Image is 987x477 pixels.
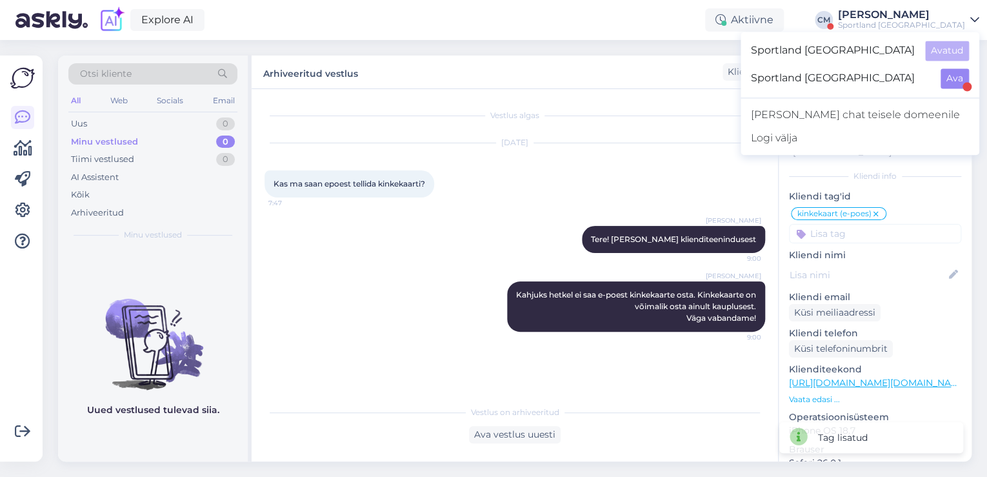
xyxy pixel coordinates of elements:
[789,340,893,358] div: Küsi telefoninumbrit
[741,103,979,127] a: [PERSON_NAME] chat teisele domeenile
[789,170,961,182] div: Kliendi info
[71,207,124,219] div: Arhiveeritud
[263,63,358,81] label: Arhiveeritud vestlus
[815,11,833,29] div: CM
[98,6,125,34] img: explore-ai
[789,249,961,262] p: Kliendi nimi
[87,403,219,417] p: Uued vestlused tulevad siia.
[10,66,35,90] img: Askly Logo
[68,92,83,109] div: All
[154,92,186,109] div: Socials
[751,68,930,88] span: Sportland [GEOGRAPHIC_DATA]
[71,188,90,201] div: Kõik
[216,136,235,148] div: 0
[838,10,979,30] a: [PERSON_NAME]Sportland [GEOGRAPHIC_DATA]
[264,137,765,148] div: [DATE]
[789,290,961,304] p: Kliendi email
[268,198,317,208] span: 7:47
[838,10,965,20] div: [PERSON_NAME]
[789,304,881,321] div: Küsi meiliaadressi
[71,136,138,148] div: Minu vestlused
[58,276,248,392] img: No chats
[741,127,979,150] div: Logi välja
[71,171,119,184] div: AI Assistent
[713,332,761,342] span: 9:00
[80,67,132,81] span: Otsi kliente
[941,68,969,88] button: Ava
[216,117,235,130] div: 0
[274,179,425,188] span: Kas ma saan epoest tellida kinkekaarti?
[71,117,87,130] div: Uus
[516,290,758,323] span: Kahjuks hetkel ei saa e-poest kinkekaarte osta. Kinkekaarte on võimalik osta ainult kauplusest. V...
[789,394,961,405] p: Vaata edasi ...
[108,92,130,109] div: Web
[705,8,784,32] div: Aktiivne
[713,254,761,263] span: 9:00
[789,190,961,203] p: Kliendi tag'id
[130,9,204,31] a: Explore AI
[789,363,961,376] p: Klienditeekond
[471,407,559,418] span: Vestlus on arhiveeritud
[469,426,561,443] div: Ava vestlus uuesti
[818,431,868,445] div: Tag lisatud
[264,110,765,121] div: Vestlus algas
[789,411,961,424] p: Operatsioonisüsteem
[925,41,969,61] button: Avatud
[790,268,946,282] input: Lisa nimi
[216,153,235,166] div: 0
[124,229,182,241] span: Minu vestlused
[789,327,961,340] p: Kliendi telefon
[751,41,915,61] span: Sportland [GEOGRAPHIC_DATA]
[706,216,761,225] span: [PERSON_NAME]
[591,234,756,244] span: Tere! [PERSON_NAME] klienditeenindusest
[797,210,872,218] span: kinkekaart (e-poes)
[789,224,961,243] input: Lisa tag
[706,271,761,281] span: [PERSON_NAME]
[838,20,965,30] div: Sportland [GEOGRAPHIC_DATA]
[789,377,968,389] a: [URL][DOMAIN_NAME][DOMAIN_NAME]
[210,92,237,109] div: Email
[71,153,134,166] div: Tiimi vestlused
[723,65,754,79] div: Klient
